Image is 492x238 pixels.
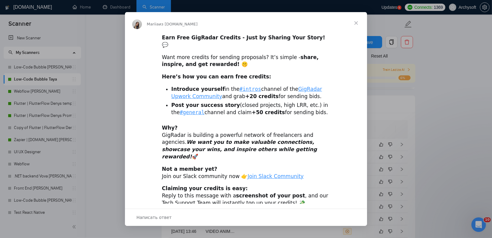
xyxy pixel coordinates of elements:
div: Sardor AI Prompt Library [12,180,101,186]
b: Here’s how you can earn free credits: [162,74,271,80]
b: Earn Free GigRadar Credits - Just by Sharing Your Story! [162,35,325,41]
b: +20 credits [245,93,279,99]
div: Отправить сообщение [12,87,101,93]
span: Mariia [147,22,159,26]
b: Not a member yet? [162,166,217,172]
span: Главная [5,197,25,202]
div: Want more credits for sending proposals? It’s simple - [162,54,330,68]
button: Поиск по статьям [9,117,112,129]
div: Sardor AI Prompt Library [9,177,112,189]
div: ✅ How To: Connect your agency to [DOMAIN_NAME] [9,131,112,149]
div: Открыть разговор и ответить [125,209,367,226]
b: Introduce yourself [171,86,225,92]
li: in the channel of the and grab for sending bids. [171,86,330,100]
b: Post your success story [171,102,240,108]
div: 💬 [162,34,330,49]
span: Запрос [68,197,84,202]
button: Помощь [91,182,121,207]
li: (closed projects, high LRR, etc.) in the channel and claim for sending bids. [171,102,330,116]
p: Чем мы можем помочь? [12,53,109,74]
a: GigRadar Upwork Community [171,86,322,99]
div: 🔠 GigRadar Search Syntax: Query Operators for Optimized Job Searches [12,151,101,164]
div: 👑 Laziza AI - Job Pre-Qualification [9,166,112,177]
div: 👑 Laziza AI - Job Pre-Qualification [12,169,101,175]
div: GigRadar is building a powerful network of freelancers and agencies. 🚀 [162,124,330,160]
span: из [DOMAIN_NAME] [159,22,198,26]
span: Закрыть [345,12,367,34]
b: Why? [162,125,178,131]
div: 🔠 GigRadar Search Syntax: Query Operators for Optimized Job Searches [9,149,112,166]
div: ✅ How To: Connect your agency to [DOMAIN_NAME] [12,134,101,146]
div: Обычно мы отвечаем в течение менее минуты [12,93,101,106]
i: We want you to make valuable connections, showcase your wins, and inspire others while getting re... [162,139,317,160]
div: Reply to this message with a , and our Tech Support Team will instantly top up your credits! 💸 [162,185,330,207]
a: #general [180,109,205,115]
span: Написать ответ [136,213,172,221]
img: logo [12,12,22,21]
a: #intros [240,86,261,92]
div: Join our Slack community now 👉 [162,166,330,180]
span: Помощь [97,197,115,202]
img: Profile image for Mariia [132,19,142,29]
b: +50 credits [252,109,285,115]
img: Profile image for Mariia [84,10,96,22]
b: Claiming your credits is easy: [162,185,248,191]
b: screenshot of your post [236,193,305,199]
span: Чат [41,197,49,202]
img: Profile image for Viktor [72,10,84,22]
p: Здравствуйте! 👋 [12,43,109,53]
div: Отправить сообщениеОбычно мы отвечаем в течение менее минуты [6,81,115,111]
button: Чат [30,182,61,207]
button: Запрос [61,182,91,207]
img: Profile image for Dima [95,10,107,22]
span: Поиск по статьям [12,120,55,126]
a: Join Slack Community [248,173,303,179]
